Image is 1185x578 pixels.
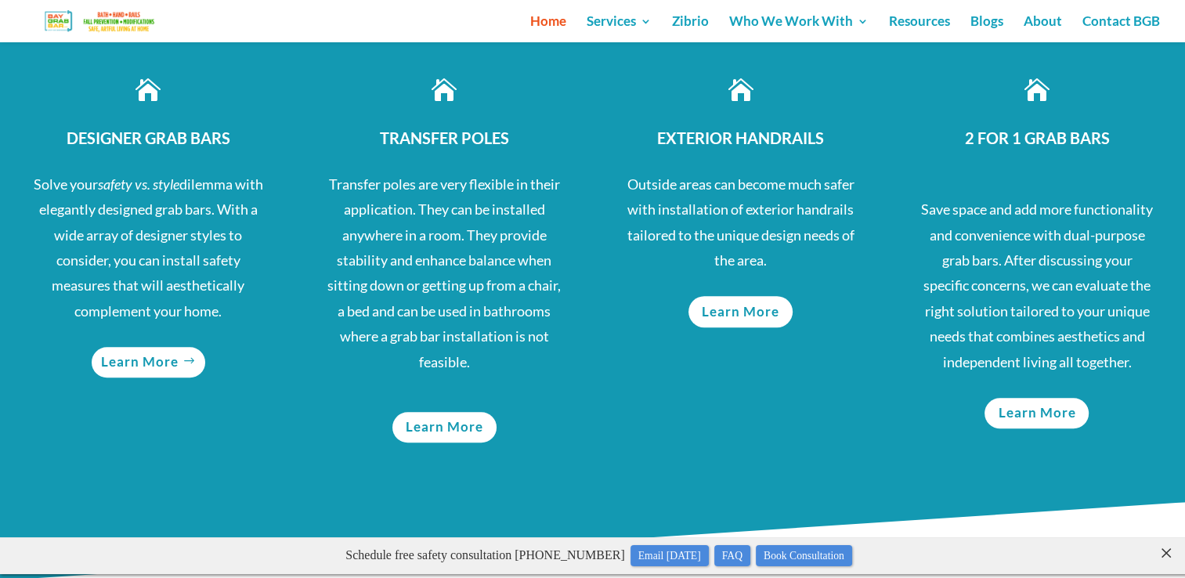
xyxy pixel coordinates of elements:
a: Learn More [688,296,793,327]
a: Who We Work With [729,16,869,42]
span:  [1024,78,1050,103]
a: Zibrio [672,16,709,42]
span:  [728,78,753,103]
a: Email [DATE] [630,8,709,29]
span: Solve your [34,175,98,193]
a: Blogs [970,16,1003,42]
close: × [1158,4,1174,19]
a: Contact BGB [1082,16,1160,42]
a: Home [530,16,566,42]
a: Services [587,16,652,42]
a: Learn More [392,412,497,443]
p: Schedule free safety consultation [PHONE_NUMBER] [38,6,1160,31]
span: Transfer poles are very flexible in their application. They can be installed anywhere in a room. ... [327,175,561,370]
span: TRANSFER POLES [380,128,509,147]
a: About [1024,16,1062,42]
a: Book Consultation [756,8,852,29]
span: DESIGNER GRAB BARS [67,128,230,147]
span:  [432,78,457,103]
span: Save space and add more functionality and convenience with dual-purpose grab bars. After discussi... [921,200,1153,370]
a: Resources [889,16,950,42]
span: dilemma with elegantly designed grab bars. With a wide array of designer styles to consider, you ... [39,175,263,320]
span: Outside areas can become much safer with installation of exterior handrails tailored to the uniqu... [627,175,854,269]
img: Bay Grab Bar [27,7,175,34]
a: Learn More [984,398,1089,428]
span: EXTERIOR HANDRAILS [657,128,824,147]
a: FAQ [714,8,750,29]
span:  [135,78,161,103]
a: Learn More [92,347,205,378]
span: safety vs. style [98,175,179,193]
span: 2 FOR 1 GRAB BARS [964,128,1109,147]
